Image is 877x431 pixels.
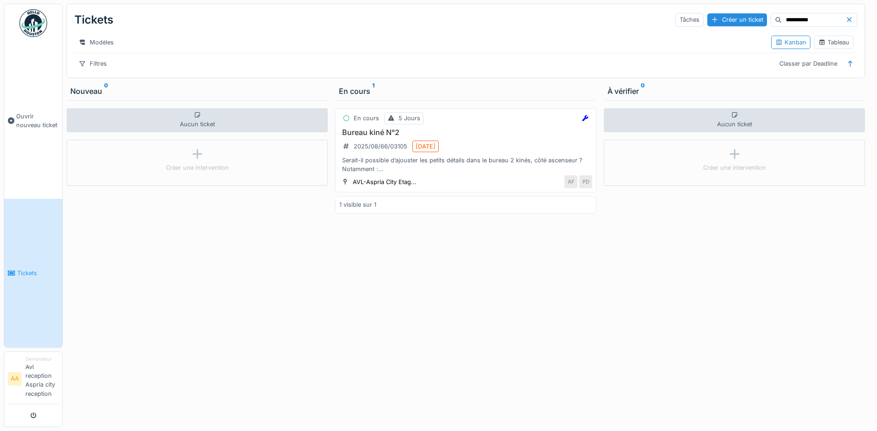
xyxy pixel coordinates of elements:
[707,13,767,26] div: Créer un ticket
[775,38,806,47] div: Kanban
[818,38,849,47] div: Tableau
[675,13,704,26] div: Tâches
[353,178,417,186] div: AVL-Aspria City Etag...
[339,156,592,173] div: Serait-il possible d’ajouster les petits détails dans le bureau 2 kinés, côté ascenseur ? Notamme...
[399,114,420,123] div: 5 Jours
[8,356,59,404] a: AA DemandeurAvl reception Aspria city reception
[354,114,379,123] div: En cours
[339,128,592,137] h3: Bureau kiné N°2
[17,269,59,277] span: Tickets
[25,356,59,363] div: Demandeur
[74,57,111,70] div: Filtres
[339,200,376,209] div: 1 visible sur 1
[8,372,22,386] li: AA
[74,36,118,49] div: Modèles
[372,86,374,97] sup: 1
[564,175,577,188] div: AF
[607,86,861,97] div: À vérifier
[67,108,328,132] div: Aucun ticket
[775,57,841,70] div: Classer par Deadline
[4,42,62,199] a: Ouvrir nouveau ticket
[354,142,407,151] div: 2025/08/66/03105
[4,199,62,347] a: Tickets
[25,356,59,402] li: Avl reception Aspria city reception
[104,86,108,97] sup: 0
[641,86,645,97] sup: 0
[339,86,593,97] div: En cours
[416,142,435,151] div: [DATE]
[16,112,59,129] span: Ouvrir nouveau ticket
[166,163,229,172] div: Créer une intervention
[703,163,766,172] div: Créer une intervention
[604,108,865,132] div: Aucun ticket
[579,175,592,188] div: PD
[74,8,113,32] div: Tickets
[70,86,324,97] div: Nouveau
[19,9,47,37] img: Badge_color-CXgf-gQk.svg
